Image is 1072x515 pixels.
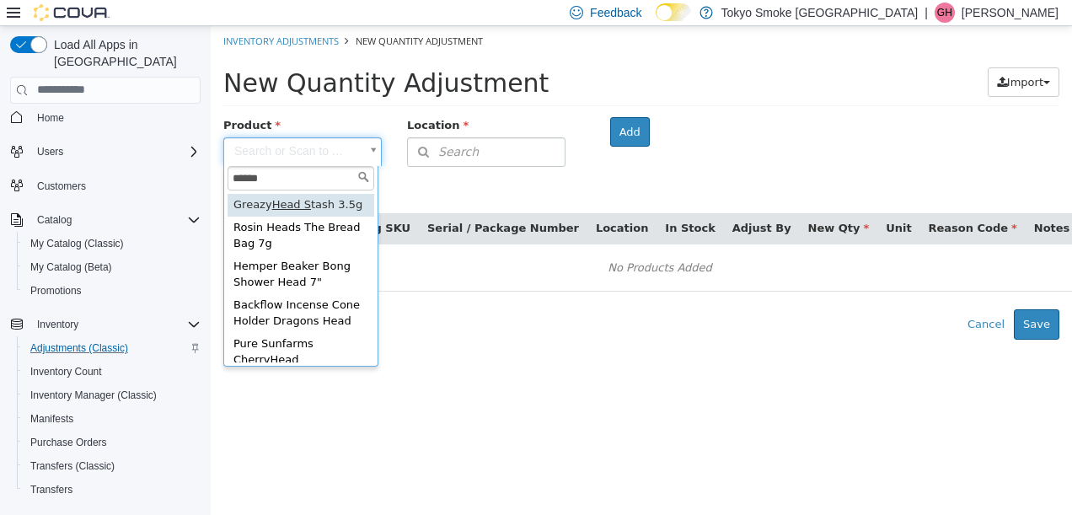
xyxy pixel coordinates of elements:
[17,336,207,360] button: Adjustments (Classic)
[17,229,163,268] div: Hemper Beaker Bong Shower Head 7"
[24,480,79,500] a: Transfers
[37,180,86,193] span: Customers
[24,480,201,500] span: Transfers
[17,279,207,303] button: Promotions
[30,107,201,128] span: Home
[3,174,207,198] button: Customers
[30,142,201,162] span: Users
[30,260,112,274] span: My Catalog (Beta)
[17,454,207,478] button: Transfers (Classic)
[30,237,124,250] span: My Catalog (Classic)
[24,281,88,301] a: Promotions
[17,360,207,384] button: Inventory Count
[17,384,207,407] button: Inventory Manager (Classic)
[30,483,72,496] span: Transfers
[3,140,207,164] button: Users
[925,3,928,23] p: |
[24,233,131,254] a: My Catalog (Classic)
[24,257,201,277] span: My Catalog (Beta)
[30,176,93,196] a: Customers
[24,432,114,453] a: Purchase Orders
[24,362,109,382] a: Inventory Count
[47,36,201,70] span: Load All Apps in [GEOGRAPHIC_DATA]
[30,314,201,335] span: Inventory
[30,175,201,196] span: Customers
[30,389,157,402] span: Inventory Manager (Classic)
[656,3,691,21] input: Dark Mode
[30,210,78,230] button: Catalog
[656,21,657,22] span: Dark Mode
[721,3,919,23] p: Tokyo Smoke [GEOGRAPHIC_DATA]
[24,385,163,405] a: Inventory Manager (Classic)
[30,108,71,128] a: Home
[24,338,201,358] span: Adjustments (Classic)
[37,213,72,227] span: Catalog
[17,255,207,279] button: My Catalog (Beta)
[30,459,115,473] span: Transfers (Classic)
[17,168,163,190] div: Greazy tash 3.5g
[17,232,207,255] button: My Catalog (Classic)
[62,172,100,185] span: Head S
[17,478,207,502] button: Transfers
[17,431,207,454] button: Purchase Orders
[30,436,107,449] span: Purchase Orders
[24,456,121,476] a: Transfers (Classic)
[30,412,73,426] span: Manifests
[17,190,163,229] div: Rosin Heads The Bread Bag 7g
[24,281,201,301] span: Promotions
[590,4,641,21] span: Feedback
[24,233,201,254] span: My Catalog (Classic)
[937,3,952,23] span: GH
[17,407,207,431] button: Manifests
[30,341,128,355] span: Adjustments (Classic)
[3,105,207,130] button: Home
[17,307,163,362] div: Pure Sunfarms Cherry [PERSON_NAME] 4pk
[17,268,163,307] div: Backflow Incense Cone Holder Dragons Head
[24,257,119,277] a: My Catalog (Beta)
[30,365,102,378] span: Inventory Count
[30,314,85,335] button: Inventory
[3,313,207,336] button: Inventory
[30,210,201,230] span: Catalog
[24,456,201,476] span: Transfers (Classic)
[37,318,78,331] span: Inventory
[962,3,1059,23] p: [PERSON_NAME]
[24,338,135,358] a: Adjustments (Classic)
[24,362,201,382] span: Inventory Count
[34,4,110,21] img: Cova
[30,284,82,298] span: Promotions
[3,208,207,232] button: Catalog
[24,409,80,429] a: Manifests
[30,142,70,162] button: Users
[935,3,955,23] div: Geoff Hudson
[37,111,64,125] span: Home
[24,409,201,429] span: Manifests
[24,432,201,453] span: Purchase Orders
[24,385,201,405] span: Inventory Manager (Classic)
[37,145,63,158] span: Users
